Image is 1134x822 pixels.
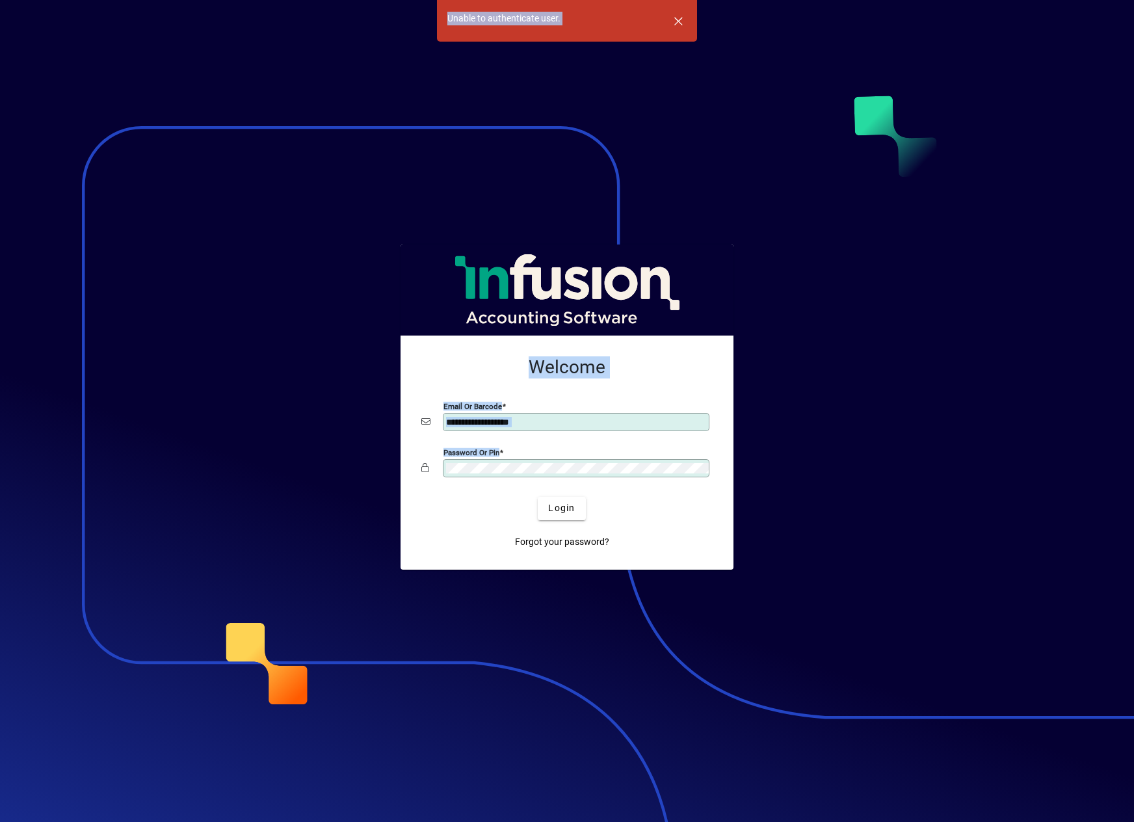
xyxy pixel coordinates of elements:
[548,501,575,515] span: Login
[443,447,499,457] mat-label: Password or Pin
[447,12,560,25] div: Unable to authenticate user.
[443,401,502,410] mat-label: Email or Barcode
[421,356,713,378] h2: Welcome
[515,535,609,549] span: Forgot your password?
[510,531,614,554] a: Forgot your password?
[663,5,694,36] button: Dismiss
[538,497,585,520] button: Login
